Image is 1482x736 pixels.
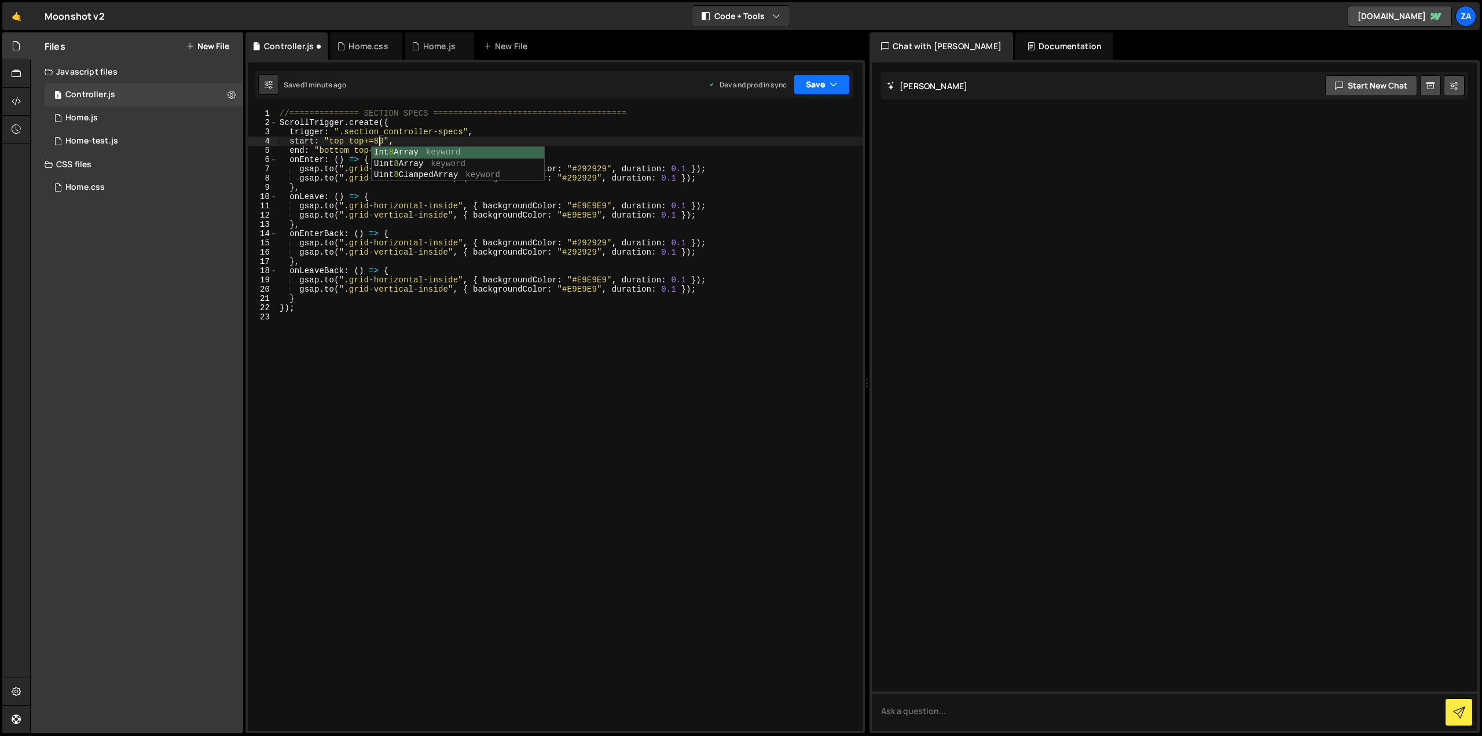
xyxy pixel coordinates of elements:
div: Documentation [1015,32,1113,60]
div: 15 [248,238,277,248]
button: Save [794,74,850,95]
div: 19 [248,275,277,285]
div: 14 [248,229,277,238]
h2: Files [45,40,65,53]
div: 23 [248,312,277,322]
div: CSS files [31,153,243,176]
div: 22 [248,303,277,312]
button: New File [186,42,229,51]
div: Home.js [65,113,98,123]
div: 17 [248,257,277,266]
div: Home-test.js [65,136,118,146]
div: 10 [248,192,277,201]
div: Controller.js [264,41,314,52]
div: Saved [284,80,346,90]
div: Controller.js [65,90,115,100]
div: 3 [248,127,277,137]
div: 9 [248,183,277,192]
h2: [PERSON_NAME] [887,80,967,91]
div: 1 [248,109,277,118]
div: Dev and prod in sync [708,80,787,90]
div: 12 [248,211,277,220]
div: 11 [248,201,277,211]
div: Home.css [65,182,105,193]
div: 8 [248,174,277,183]
div: Home.js [423,41,456,52]
a: [DOMAIN_NAME] [1348,6,1452,27]
a: 🤙 [2,2,31,30]
div: Chat with [PERSON_NAME] [870,32,1013,60]
div: 7 [248,164,277,174]
div: 1 minute ago [305,80,346,90]
a: Za [1455,6,1476,27]
div: 13 [248,220,277,229]
div: Home.css [349,41,388,52]
div: 4 [248,137,277,146]
div: 2 [248,118,277,127]
button: Start new chat [1325,75,1417,96]
div: 15117/43387.js [45,83,243,106]
div: 5 [248,146,277,155]
div: 16 [248,248,277,257]
div: 15117/39879.css [45,176,243,199]
div: 18 [248,266,277,275]
div: 15117/39540.js [45,106,243,130]
button: Code + Tools [692,6,790,27]
div: 21 [248,294,277,303]
span: 1 [54,91,61,101]
div: Moonshot v2 [45,9,105,23]
div: 20 [248,285,277,294]
div: New File [483,41,532,52]
div: 15117/40681.js [45,130,243,153]
div: 6 [248,155,277,164]
div: Javascript files [31,60,243,83]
